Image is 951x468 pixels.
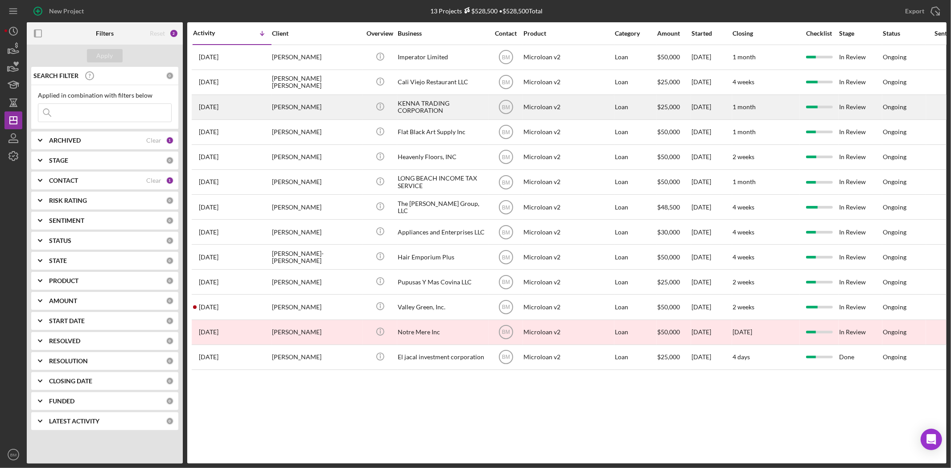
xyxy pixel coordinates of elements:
[839,320,882,344] div: In Review
[199,328,218,336] time: 2025-08-12 20:34
[398,345,487,369] div: El jacal investment corporation
[883,353,906,361] div: Ongoing
[272,320,361,344] div: [PERSON_NAME]
[733,103,756,111] time: 1 month
[146,177,161,184] div: Clear
[523,270,613,294] div: Microloan v2
[692,70,732,94] div: [DATE]
[49,378,92,385] b: CLOSING DATE
[692,120,732,144] div: [DATE]
[49,277,78,284] b: PRODUCT
[657,253,680,261] span: $50,000
[839,120,882,144] div: In Review
[49,2,84,20] div: New Project
[523,220,613,244] div: Microloan v2
[657,303,680,311] span: $50,000
[49,177,78,184] b: CONTACT
[839,170,882,194] div: In Review
[502,329,510,336] text: BM
[38,92,172,99] div: Applied in combination with filters below
[615,95,656,119] div: Loan
[199,254,218,261] time: 2025-08-20 20:08
[87,49,123,62] button: Apply
[49,157,68,164] b: STAGE
[398,120,487,144] div: Flat Black Art Supply Inc
[692,245,732,269] div: [DATE]
[272,295,361,319] div: [PERSON_NAME]
[615,245,656,269] div: Loan
[49,398,74,405] b: FUNDED
[615,220,656,244] div: Loan
[166,72,174,80] div: 0
[883,304,906,311] div: Ongoing
[657,228,680,236] span: $30,000
[502,229,510,235] text: BM
[398,95,487,119] div: KENNA TRADING CORPORATION
[49,297,77,304] b: AMOUNT
[523,145,613,169] div: Microloan v2
[49,137,81,144] b: ARCHIVED
[733,78,754,86] time: 4 weeks
[921,429,942,450] div: Open Intercom Messenger
[839,95,882,119] div: In Review
[657,278,680,286] span: $25,000
[502,54,510,61] text: BM
[733,30,799,37] div: Closing
[523,95,613,119] div: Microloan v2
[96,30,114,37] b: Filters
[657,203,680,211] span: $48,500
[199,204,218,211] time: 2025-08-26 20:34
[49,418,99,425] b: LATEST ACTIVITY
[97,49,113,62] div: Apply
[615,70,656,94] div: Loan
[398,270,487,294] div: Pupusas Y Mas Covina LLC
[523,45,613,69] div: Microloan v2
[733,53,756,61] time: 1 month
[502,79,510,86] text: BM
[800,30,838,37] div: Checklist
[272,145,361,169] div: [PERSON_NAME]
[398,195,487,219] div: The [PERSON_NAME] Group, LLC
[883,103,906,111] div: Ongoing
[657,153,680,160] span: $50,000
[733,353,750,361] time: 4 days
[615,30,656,37] div: Category
[883,53,906,61] div: Ongoing
[49,357,88,365] b: RESOLUTION
[166,337,174,345] div: 0
[363,30,397,37] div: Overview
[615,145,656,169] div: Loan
[199,153,218,160] time: 2025-08-28 02:10
[398,170,487,194] div: LONG BEACH INCOME TAX SERVICE
[733,228,754,236] time: 4 weeks
[193,29,232,37] div: Activity
[33,72,78,79] b: SEARCH FILTER
[272,95,361,119] div: [PERSON_NAME]
[398,145,487,169] div: Heavenly Floors, INC
[523,295,613,319] div: Microloan v2
[398,295,487,319] div: Valley Green, Inc.
[431,7,543,15] div: 13 Projects • $528,500 Total
[49,197,87,204] b: RISK RATING
[146,137,161,144] div: Clear
[398,220,487,244] div: Appliances and Enterprises LLC
[883,279,906,286] div: Ongoing
[166,317,174,325] div: 0
[523,70,613,94] div: Microloan v2
[272,45,361,69] div: [PERSON_NAME]
[398,45,487,69] div: Imperator Limited
[733,303,754,311] time: 2 weeks
[657,353,680,361] span: $25,000
[272,345,361,369] div: [PERSON_NAME]
[615,270,656,294] div: Loan
[523,170,613,194] div: Microloan v2
[166,197,174,205] div: 0
[398,245,487,269] div: Hair Emporium Plus
[502,354,510,361] text: BM
[657,30,691,37] div: Amount
[462,7,498,15] div: $528,500
[615,345,656,369] div: Loan
[166,177,174,185] div: 1
[615,45,656,69] div: Loan
[199,279,218,286] time: 2025-08-19 18:11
